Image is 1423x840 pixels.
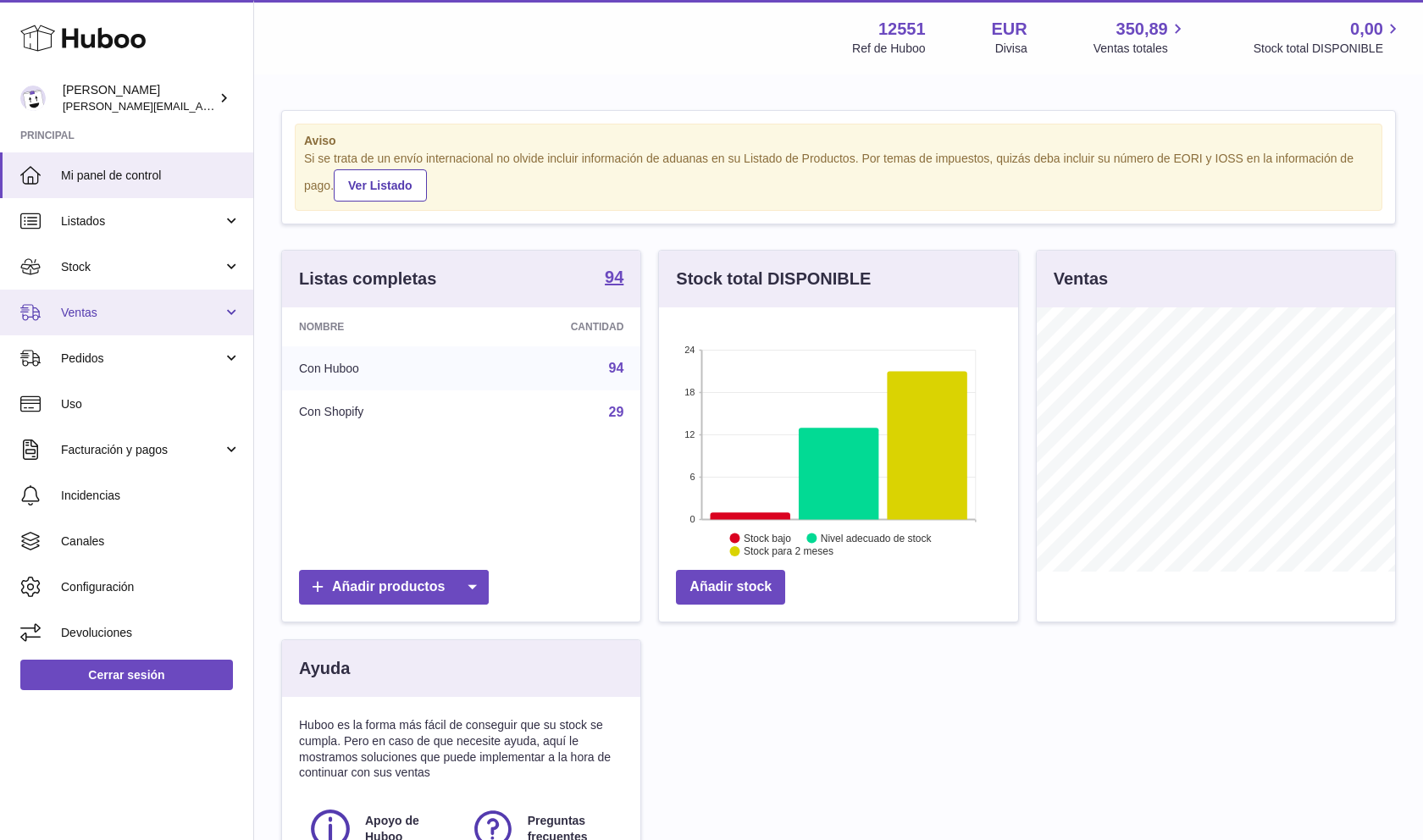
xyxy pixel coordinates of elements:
[690,514,695,524] text: 0
[304,151,1373,202] div: Si se trata de un envío internacional no olvide incluir información de aduanas en su Listado de P...
[1094,41,1188,57] span: Ventas totales
[685,429,695,439] text: 12
[821,532,933,544] text: Nivel adecuado de stock
[61,488,241,504] span: Incidencias
[61,168,241,184] span: Mi panel de control
[20,86,46,111] img: gerardo.montoiro@cleverenterprise.es
[744,545,833,557] text: Stock para 2 meses
[1254,41,1403,57] span: Stock total DISPONIBLE
[676,570,785,605] a: Añadir stock
[1350,18,1383,41] span: 0,00
[299,268,436,290] h3: Listas completas
[282,307,473,346] th: Nombre
[61,259,223,275] span: Stock
[1254,18,1403,57] a: 0,00 Stock total DISPONIBLE
[1116,18,1168,41] span: 350,89
[609,361,624,375] a: 94
[63,82,215,114] div: [PERSON_NAME]
[605,268,623,289] a: 94
[299,717,623,782] p: Huboo es la forma más fácil de conseguir que su stock se cumpla. Pero en caso de que necesite ayu...
[299,570,489,605] a: Añadir productos
[676,268,871,290] h3: Stock total DISPONIBLE
[282,390,473,434] td: Con Shopify
[61,442,223,458] span: Facturación y pagos
[1054,268,1108,290] h3: Ventas
[690,472,695,482] text: 6
[685,387,695,397] text: 18
[61,533,241,550] span: Canales
[61,579,241,595] span: Configuración
[878,18,926,41] strong: 12551
[744,532,791,544] text: Stock bajo
[61,351,223,367] span: Pedidos
[995,41,1027,57] div: Divisa
[61,396,241,412] span: Uso
[609,405,624,419] a: 29
[685,345,695,355] text: 24
[852,41,925,57] div: Ref de Huboo
[1094,18,1188,57] a: 350,89 Ventas totales
[473,307,641,346] th: Cantidad
[992,18,1027,41] strong: EUR
[304,133,1373,149] strong: Aviso
[61,625,241,641] span: Devoluciones
[334,169,426,202] a: Ver Listado
[299,657,350,680] h3: Ayuda
[61,305,223,321] span: Ventas
[605,268,623,285] strong: 94
[20,660,233,690] a: Cerrar sesión
[282,346,473,390] td: Con Huboo
[63,99,430,113] span: [PERSON_NAME][EMAIL_ADDRESS][PERSON_NAME][DOMAIN_NAME]
[61,213,223,229] span: Listados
